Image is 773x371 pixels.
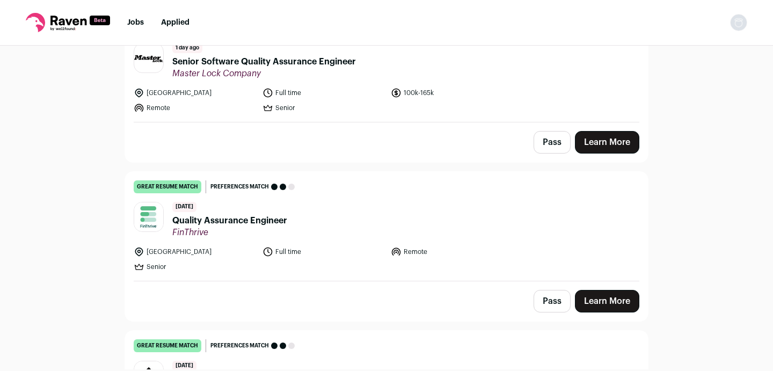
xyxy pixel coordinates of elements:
li: [GEOGRAPHIC_DATA] [134,246,256,257]
li: Senior [134,261,256,272]
img: 6ec98cb29ed383d691d65e1f0a0376665924f42c7b94420e3670219d2c43f7c4.jpg [134,202,163,231]
span: 1 day ago [172,43,202,53]
img: nopic.png [730,14,747,31]
a: great resume match Preferences match [DATE] Quality Assurance Engineer FinThrive [GEOGRAPHIC_DATA... [125,172,648,281]
a: great resume match Preferences match 1 day ago Senior Software Quality Assurance Engineer Master ... [125,13,648,122]
a: Learn More [575,131,639,154]
li: Remote [134,103,256,113]
button: Pass [534,290,571,312]
a: Learn More [575,290,639,312]
li: 100k-165k [391,88,513,98]
button: Open dropdown [730,14,747,31]
li: Full time [262,88,385,98]
span: Preferences match [210,181,269,192]
span: [DATE] [172,202,196,212]
img: 33ac4e7d0282a6c6e0b3e3335daa98eec26a9c4dff1e4a015af665a87a88535a.png [134,48,163,68]
a: Jobs [127,19,144,26]
button: Pass [534,131,571,154]
li: Full time [262,246,385,257]
div: great resume match [134,180,201,193]
span: FinThrive [172,227,287,238]
span: [DATE] [172,361,196,371]
li: [GEOGRAPHIC_DATA] [134,88,256,98]
div: great resume match [134,339,201,352]
span: Master Lock Company [172,68,356,79]
span: Preferences match [210,340,269,351]
li: Remote [391,246,513,257]
a: Applied [161,19,189,26]
span: Senior Software Quality Assurance Engineer [172,55,356,68]
li: Senior [262,103,385,113]
span: Quality Assurance Engineer [172,214,287,227]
